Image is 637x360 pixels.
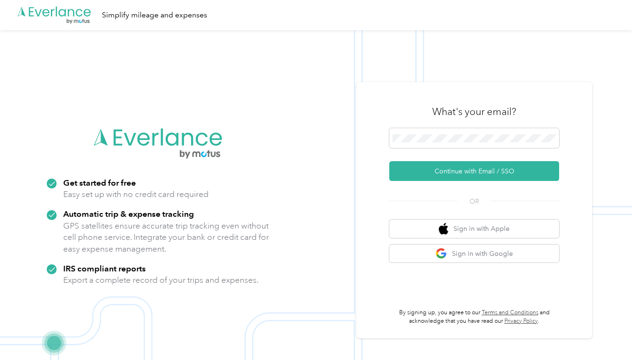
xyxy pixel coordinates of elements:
[439,223,448,235] img: apple logo
[63,209,194,219] strong: Automatic trip & expense tracking
[389,220,559,238] button: apple logoSign in with Apple
[432,105,516,118] h3: What's your email?
[458,196,491,206] span: OR
[63,178,136,188] strong: Get started for free
[63,274,259,286] p: Export a complete record of your trips and expenses.
[482,309,538,316] a: Terms and Conditions
[63,188,209,200] p: Easy set up with no credit card required
[389,161,559,181] button: Continue with Email / SSO
[389,309,559,325] p: By signing up, you agree to our and acknowledge that you have read our .
[63,220,269,255] p: GPS satellites ensure accurate trip tracking even without cell phone service. Integrate your bank...
[63,263,146,273] strong: IRS compliant reports
[102,9,207,21] div: Simplify mileage and expenses
[436,248,447,260] img: google logo
[504,318,538,325] a: Privacy Policy
[389,245,559,263] button: google logoSign in with Google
